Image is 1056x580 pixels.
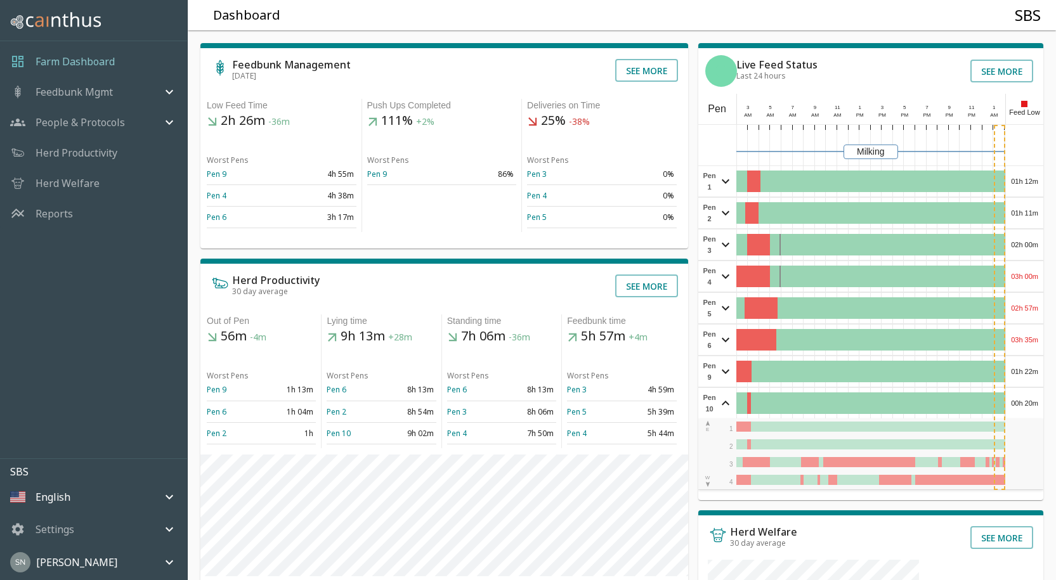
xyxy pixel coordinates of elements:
[509,332,530,344] span: -36m
[527,99,677,112] div: Deliveries on Time
[327,370,368,381] span: Worst Pens
[447,406,467,417] a: Pen 3
[1006,325,1043,355] div: 03h 35m
[207,328,316,345] h5: 56m
[327,328,436,345] h5: 9h 13m
[1015,6,1041,25] h4: SBS
[388,332,412,344] span: +28m
[844,145,898,159] div: Milking
[282,207,356,228] td: 3h 17m
[622,379,676,401] td: 4h 59m
[922,104,933,112] div: 7
[1006,166,1043,197] div: 01h 12m
[36,555,117,570] p: [PERSON_NAME]
[1006,198,1043,228] div: 01h 11m
[447,328,556,345] h5: 7h 06m
[567,428,587,439] a: Pen 4
[207,212,226,222] a: Pen 6
[767,112,774,118] span: AM
[765,104,776,112] div: 5
[944,104,955,112] div: 9
[787,104,799,112] div: 7
[1006,229,1043,260] div: 02h 00m
[615,59,678,82] button: See more
[701,265,718,288] span: Pen 4
[261,379,316,401] td: 1h 13m
[989,104,1000,112] div: 1
[10,464,187,479] p: SBS
[207,314,316,328] div: Out of Pen
[527,155,569,165] span: Worst Pens
[701,202,718,224] span: Pen 2
[232,275,320,285] h6: Herd Productivity
[729,461,733,468] span: 3
[899,104,910,112] div: 5
[602,207,677,228] td: 0%
[447,314,556,328] div: Standing time
[232,286,288,297] span: 30 day average
[232,60,351,70] h6: Feedbunk Management
[744,112,752,118] span: AM
[602,185,677,207] td: 0%
[268,116,290,128] span: -36m
[602,164,677,185] td: 0%
[207,384,226,395] a: Pen 9
[502,422,556,444] td: 7h 50m
[232,70,256,81] span: [DATE]
[207,99,356,112] div: Low Feed Time
[207,169,226,179] a: Pen 9
[441,164,516,185] td: 86%
[382,422,436,444] td: 9h 02m
[367,169,387,179] a: Pen 9
[736,70,786,81] span: Last 24 hours
[416,116,434,128] span: +2%
[261,401,316,422] td: 1h 04m
[856,112,864,118] span: PM
[367,155,409,165] span: Worst Pens
[701,328,718,351] span: Pen 6
[327,406,346,417] a: Pen 2
[629,332,648,344] span: +4m
[1006,293,1043,323] div: 02h 57m
[567,406,587,417] a: Pen 5
[207,112,356,130] h5: 2h 26m
[367,99,517,112] div: Push Ups Completed
[327,384,346,395] a: Pen 6
[250,332,266,344] span: -4m
[569,116,590,128] span: -38%
[567,370,609,381] span: Worst Pens
[282,164,356,185] td: 4h 55m
[207,428,226,439] a: Pen 2
[968,112,975,118] span: PM
[36,54,115,69] a: Farm Dashboard
[36,489,70,505] p: English
[36,115,125,130] p: People & Protocols
[615,274,678,297] button: See more
[382,401,436,422] td: 8h 54m
[36,176,100,191] a: Herd Welfare
[622,422,676,444] td: 5h 44m
[730,538,786,548] span: 30 day average
[567,314,676,328] div: Feedbunk time
[877,104,888,112] div: 3
[567,328,676,345] h5: 5h 57m
[382,379,436,401] td: 8h 13m
[705,420,711,434] div: E
[36,145,117,160] p: Herd Productivity
[901,112,908,118] span: PM
[327,428,351,439] a: Pen 10
[622,401,676,422] td: 5h 39m
[207,406,226,417] a: Pen 6
[527,212,547,222] a: Pen 5
[447,428,467,439] a: Pen 4
[729,425,733,432] span: 1
[701,392,718,415] span: Pen 10
[833,112,841,118] span: AM
[730,527,797,537] h6: Herd Welfare
[729,443,733,450] span: 2
[809,104,821,112] div: 9
[990,112,998,118] span: AM
[213,7,280,24] h5: Dashboard
[567,384,587,395] a: Pen 3
[502,401,556,422] td: 8h 06m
